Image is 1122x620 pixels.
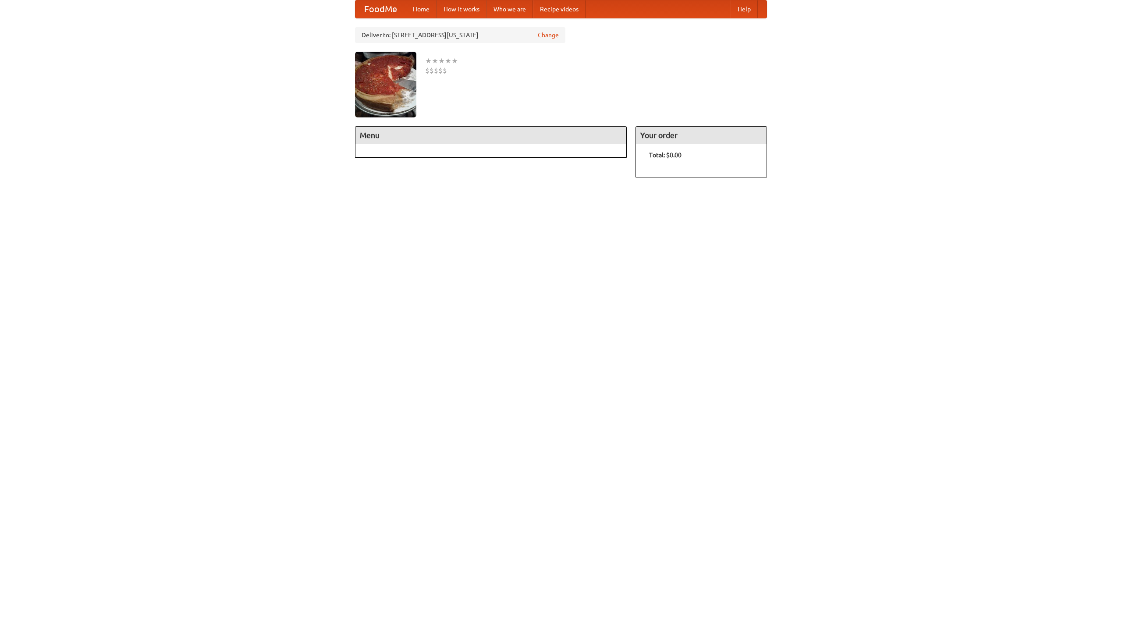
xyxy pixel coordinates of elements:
[355,127,626,144] h4: Menu
[649,152,682,159] b: Total: $0.00
[355,0,406,18] a: FoodMe
[486,0,533,18] a: Who we are
[445,56,451,66] li: ★
[538,31,559,39] a: Change
[425,56,432,66] li: ★
[636,127,767,144] h4: Your order
[425,66,430,75] li: $
[355,27,565,43] div: Deliver to: [STREET_ADDRESS][US_STATE]
[430,66,434,75] li: $
[438,66,443,75] li: $
[355,52,416,117] img: angular.jpg
[731,0,758,18] a: Help
[443,66,447,75] li: $
[451,56,458,66] li: ★
[406,0,437,18] a: Home
[437,0,486,18] a: How it works
[432,56,438,66] li: ★
[438,56,445,66] li: ★
[434,66,438,75] li: $
[533,0,586,18] a: Recipe videos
